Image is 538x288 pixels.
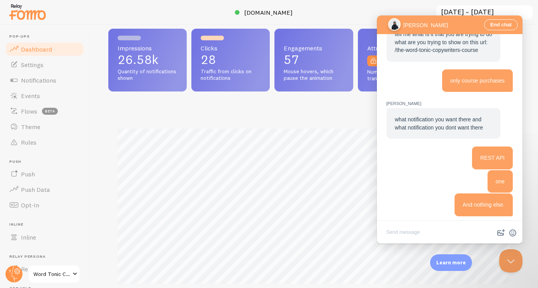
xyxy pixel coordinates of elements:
p: Learn more [436,259,466,266]
img: fomo-relay-logo-orange.svg [8,2,47,22]
span: Impressions [118,45,177,51]
a: Flows beta [5,103,85,119]
span: Theme [21,123,40,131]
a: Inline [5,229,85,245]
span: Opt-In [21,201,39,209]
span: Push Data [21,186,50,193]
a: Settings [5,57,85,72]
span: Flows [21,107,37,115]
span: Clicks [201,45,260,51]
span: Inline [9,222,85,227]
a: Theme [5,119,85,135]
a: Opt-In [5,197,85,213]
span: Number of attributed transactions [367,69,427,82]
span: Traffic from clicks on notifications [201,68,260,82]
a: Dashboard [5,41,85,57]
span: Settings [21,61,43,69]
iframe: Help Scout Beacon - Close [499,249,522,272]
span: Pop-ups [9,34,85,39]
p: 26.58k [118,53,177,66]
iframe: Help Scout Beacon - Live Chat, Contact Form, and Knowledge Base [377,16,522,243]
span: Relay Persona [9,254,85,259]
a: Push [5,166,85,182]
a: Events [5,88,85,103]
a: Notifications [5,72,85,88]
span: Rules [21,138,36,146]
a: Relay Persona new [5,261,85,277]
span: Word Tonic Community [33,269,70,279]
span: Push [9,159,85,164]
span: Push [21,170,35,178]
span: Engagements [284,45,344,51]
a: Rules [5,135,85,150]
div: Learn more [430,254,472,271]
span: Quantity of notifications shown [118,68,177,82]
a: Push Data [5,182,85,197]
p: 57 [284,53,344,66]
span: Notifications [21,76,56,84]
span: Events [21,92,40,100]
span: Attributions [367,45,427,51]
a: Unlock [367,55,398,66]
span: Dashboard [21,45,52,53]
a: Word Tonic Community [28,265,80,283]
span: Mouse hovers, which pause the animation [284,68,344,82]
span: beta [42,108,58,115]
span: Inline [21,233,36,241]
p: 28 [201,53,260,66]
